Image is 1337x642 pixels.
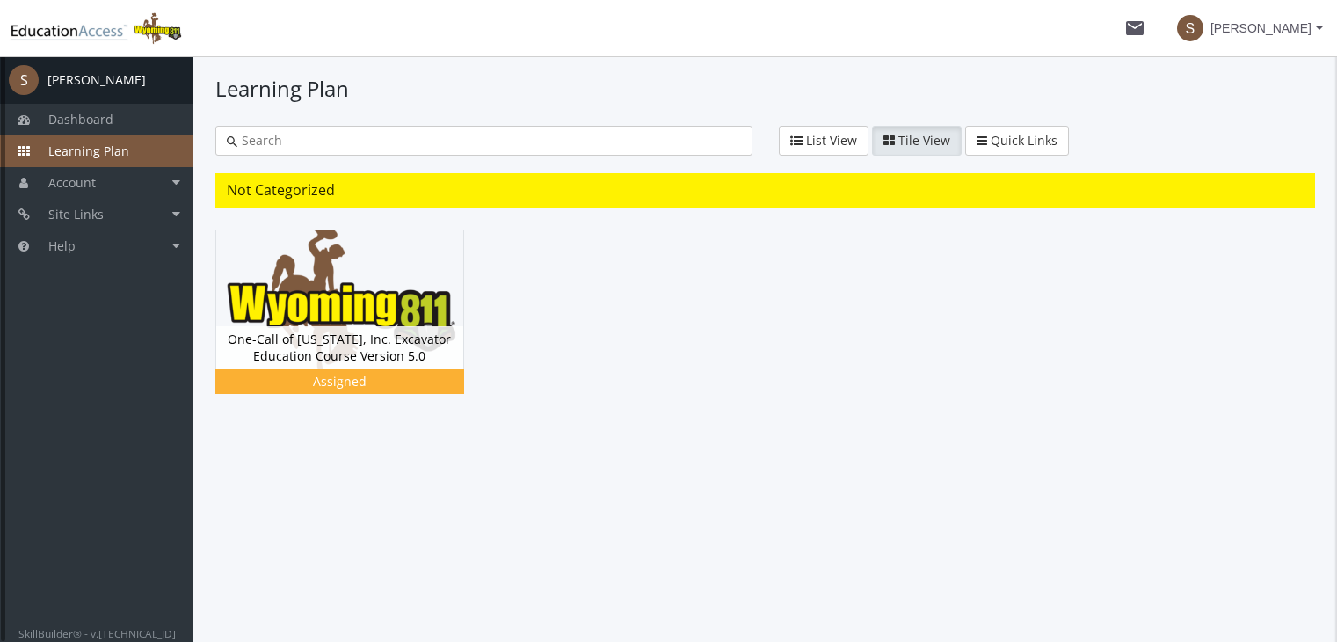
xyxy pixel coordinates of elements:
span: Tile View [898,132,950,149]
span: S [9,65,39,95]
span: Help [48,237,76,254]
input: Search [237,132,741,150]
span: Site Links [48,206,104,223]
div: One-Call of [US_STATE], Inc. Excavator Education Course Version 5.0 [216,326,463,369]
small: SkillBuilder® - v.[TECHNICAL_ID] [18,626,176,640]
span: Dashboard [48,111,113,128]
span: [PERSON_NAME] [1210,12,1312,44]
span: Quick Links [991,132,1057,149]
span: List View [806,132,857,149]
mat-icon: mail [1124,18,1145,39]
div: One-Call of [US_STATE], Inc. Excavator Education Course Version 5.0 [215,230,490,420]
span: Account [48,174,96,191]
span: Learning Plan [48,142,129,159]
span: S [1177,15,1203,41]
span: Not Categorized [227,180,335,200]
div: [PERSON_NAME] [47,71,146,89]
h1: Learning Plan [215,74,1315,104]
div: Assigned [219,373,461,390]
